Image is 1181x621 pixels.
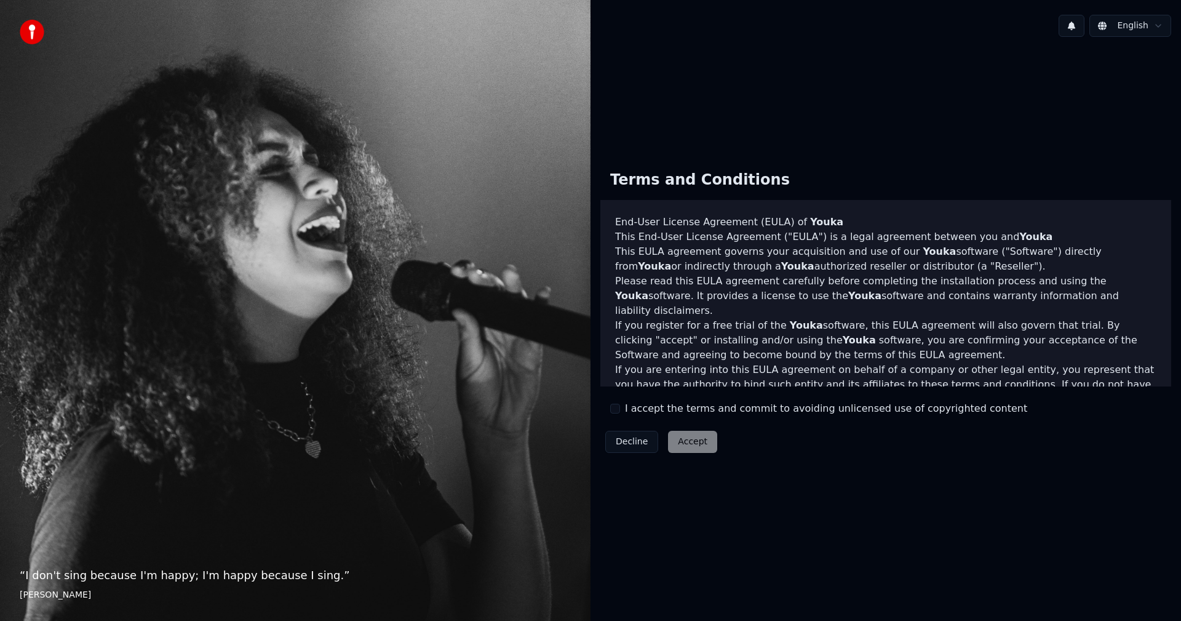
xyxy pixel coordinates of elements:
[20,20,44,44] img: youka
[615,274,1156,318] p: Please read this EULA agreement carefully before completing the installation process and using th...
[20,567,571,584] p: “ I don't sing because I'm happy; I'm happy because I sing. ”
[625,401,1027,416] label: I accept the terms and commit to avoiding unlicensed use of copyrighted content
[615,363,1156,422] p: If you are entering into this EULA agreement on behalf of a company or other legal entity, you re...
[781,260,814,272] span: Youka
[843,334,876,346] span: Youka
[615,290,648,302] span: Youka
[615,215,1156,230] h3: End-User License Agreement (EULA) of
[615,244,1156,274] p: This EULA agreement governs your acquisition and use of our software ("Software") directly from o...
[923,246,956,257] span: Youka
[810,216,843,228] span: Youka
[615,230,1156,244] p: This End-User License Agreement ("EULA") is a legal agreement between you and
[1019,231,1052,242] span: Youka
[638,260,671,272] span: Youka
[20,589,571,601] footer: [PERSON_NAME]
[615,318,1156,363] p: If you register for a free trial of the software, this EULA agreement will also govern that trial...
[790,319,823,331] span: Youka
[848,290,881,302] span: Youka
[600,161,800,200] div: Terms and Conditions
[605,431,658,453] button: Decline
